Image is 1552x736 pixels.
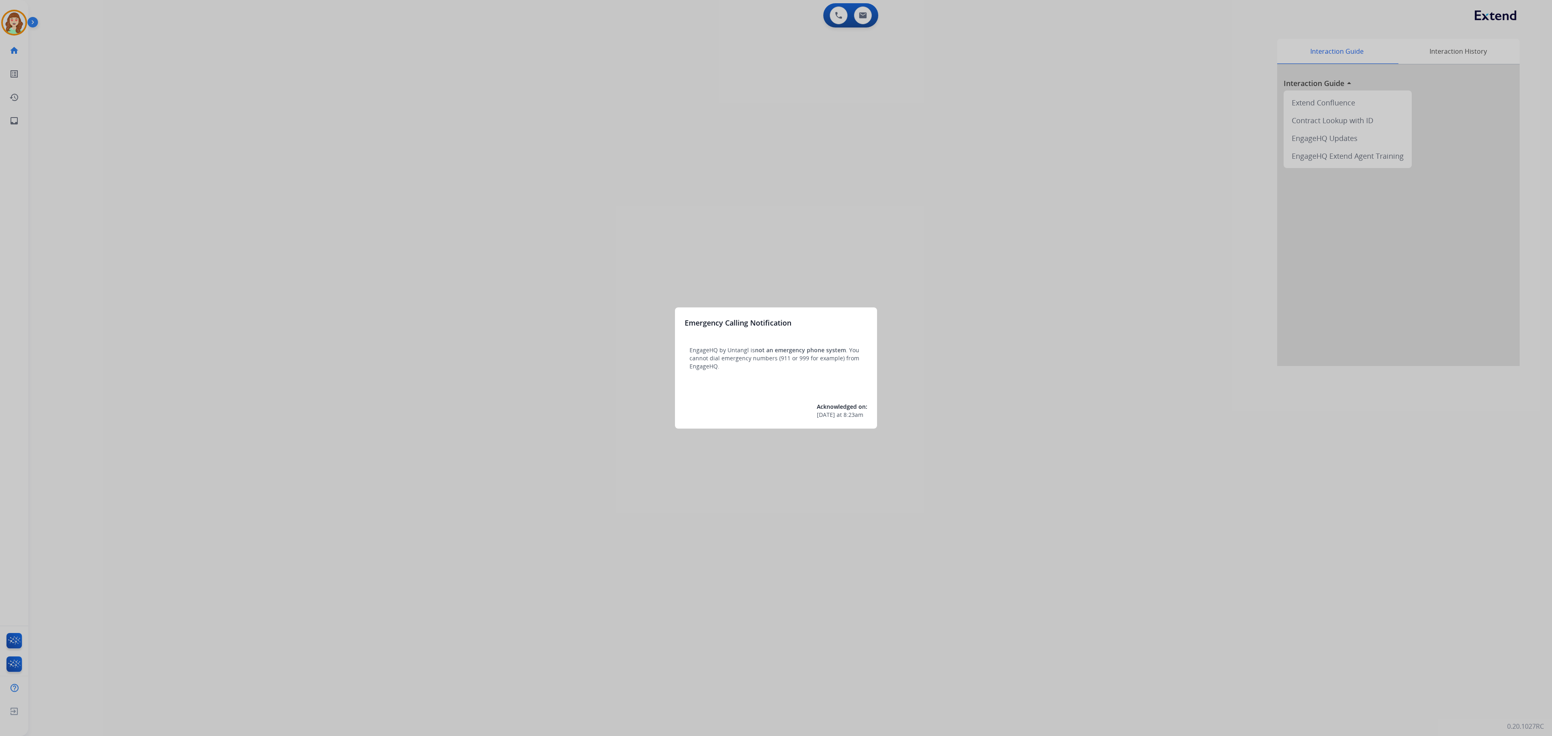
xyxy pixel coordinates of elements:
h3: Emergency Calling Notification [685,317,791,328]
span: not an emergency phone system [755,346,846,354]
span: 8:23am [843,411,863,419]
div: at [817,411,867,419]
span: Acknowledged on: [817,403,867,410]
span: [DATE] [817,411,835,419]
p: 0.20.1027RC [1507,721,1544,731]
p: EngageHQ by Untangl is . You cannot dial emergency numbers (911 or 999 for example) from EngageHQ. [690,346,862,370]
